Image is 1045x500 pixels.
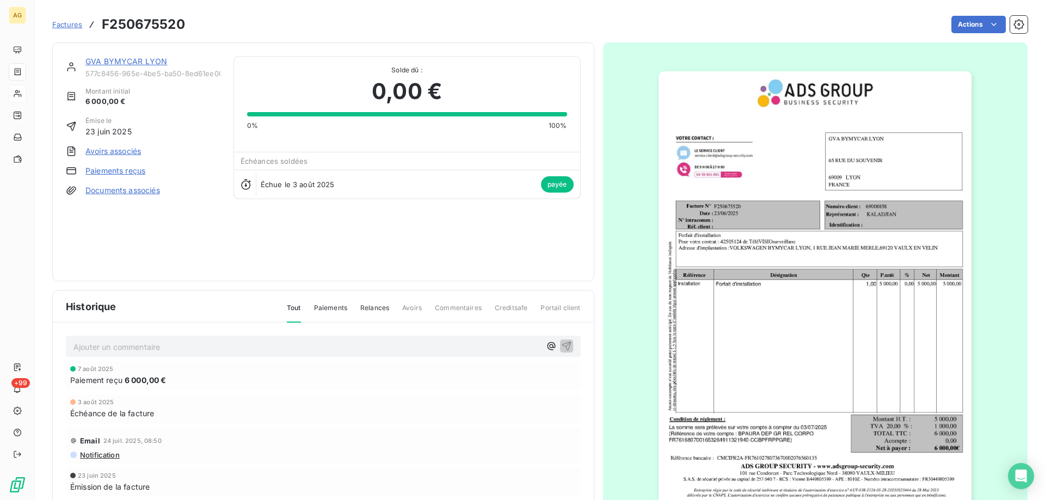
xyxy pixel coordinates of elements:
[52,20,82,29] span: Factures
[78,399,114,405] span: 3 août 2025
[951,16,1006,33] button: Actions
[372,75,442,108] span: 0,00 €
[79,450,120,459] span: Notification
[9,476,26,493] img: Logo LeanPay
[70,408,154,419] span: Échéance de la facture
[85,87,130,96] span: Montant initial
[314,303,347,322] span: Paiements
[435,303,482,322] span: Commentaires
[1008,463,1034,489] div: Open Intercom Messenger
[541,176,574,193] span: payée
[247,121,258,131] span: 0%
[85,57,167,66] a: GVA BYMYCAR LYON
[85,116,132,126] span: Émise le
[241,157,308,165] span: Échéances soldées
[11,378,30,388] span: +99
[9,7,26,24] div: AG
[70,481,150,492] span: Émission de la facture
[85,165,145,176] a: Paiements reçus
[85,126,132,137] span: 23 juin 2025
[402,303,422,322] span: Avoirs
[85,185,160,196] a: Documents associés
[102,15,185,34] h3: F250675520
[247,65,567,75] span: Solde dû :
[549,121,567,131] span: 100%
[287,303,301,323] span: Tout
[495,303,528,322] span: Creditsafe
[125,374,167,386] span: 6 000,00 €
[261,180,335,189] span: Échue le 3 août 2025
[540,303,580,322] span: Portail client
[80,436,100,445] span: Email
[103,437,162,444] span: 24 juil. 2025, 08:50
[85,69,220,78] span: 577c8456-965e-4be5-ba50-8ed61ee00c84
[66,299,116,314] span: Historique
[78,472,116,479] span: 23 juin 2025
[78,366,114,372] span: 7 août 2025
[85,96,130,107] span: 6 000,00 €
[85,146,141,157] a: Avoirs associés
[70,374,122,386] span: Paiement reçu
[52,19,82,30] a: Factures
[360,303,389,322] span: Relances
